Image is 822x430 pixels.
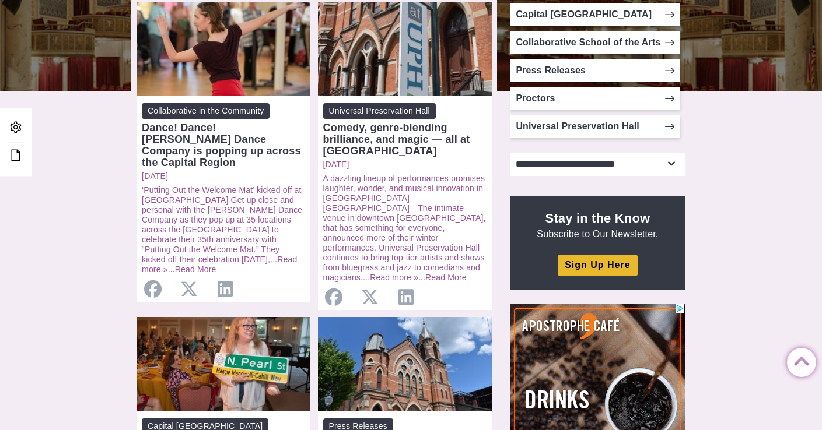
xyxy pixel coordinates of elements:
[524,210,671,240] p: Subscribe to Our Newsletter.
[323,122,487,157] div: Comedy, genre-blending brilliance, and magic — all at [GEOGRAPHIC_DATA]
[370,273,418,282] a: Read more »
[142,122,305,168] div: Dance! Dance! [PERSON_NAME] Dance Company is popping up across the Capital Region
[787,348,810,372] a: Back to Top
[510,115,680,138] a: Universal Preservation Hall
[510,59,680,82] a: Press Releases
[323,174,486,282] a: A dazzling lineup of performances promises laughter, wonder, and musical innovation in [GEOGRAPHI...
[142,185,305,274] p: ...
[545,211,650,225] strong: Stay in the Know
[558,255,637,276] a: Sign Up Here
[323,160,487,170] a: [DATE]
[425,273,467,282] a: Read More
[510,31,680,54] a: Collaborative School of the Arts
[323,103,436,119] span: Universal Preservation Hall
[142,171,305,181] a: [DATE]
[323,174,487,283] p: ...
[142,185,302,264] a: ‘Putting Out the Welcome Mat’ kicked off at [GEOGRAPHIC_DATA] Get up close and personal with the ...
[142,103,270,119] span: Collaborative in the Community
[142,255,297,274] a: Read more »
[175,265,216,274] a: Read More
[6,145,26,167] a: Edit this Post/Page
[6,117,26,139] a: Admin Area
[510,3,680,26] a: Capital [GEOGRAPHIC_DATA]
[323,103,487,157] a: Universal Preservation Hall Comedy, genre-blending brilliance, and magic — all at [GEOGRAPHIC_DATA]
[510,87,680,110] a: Proctors
[142,103,305,168] a: Collaborative in the Community Dance! Dance! [PERSON_NAME] Dance Company is popping up across the...
[510,153,685,176] select: Select category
